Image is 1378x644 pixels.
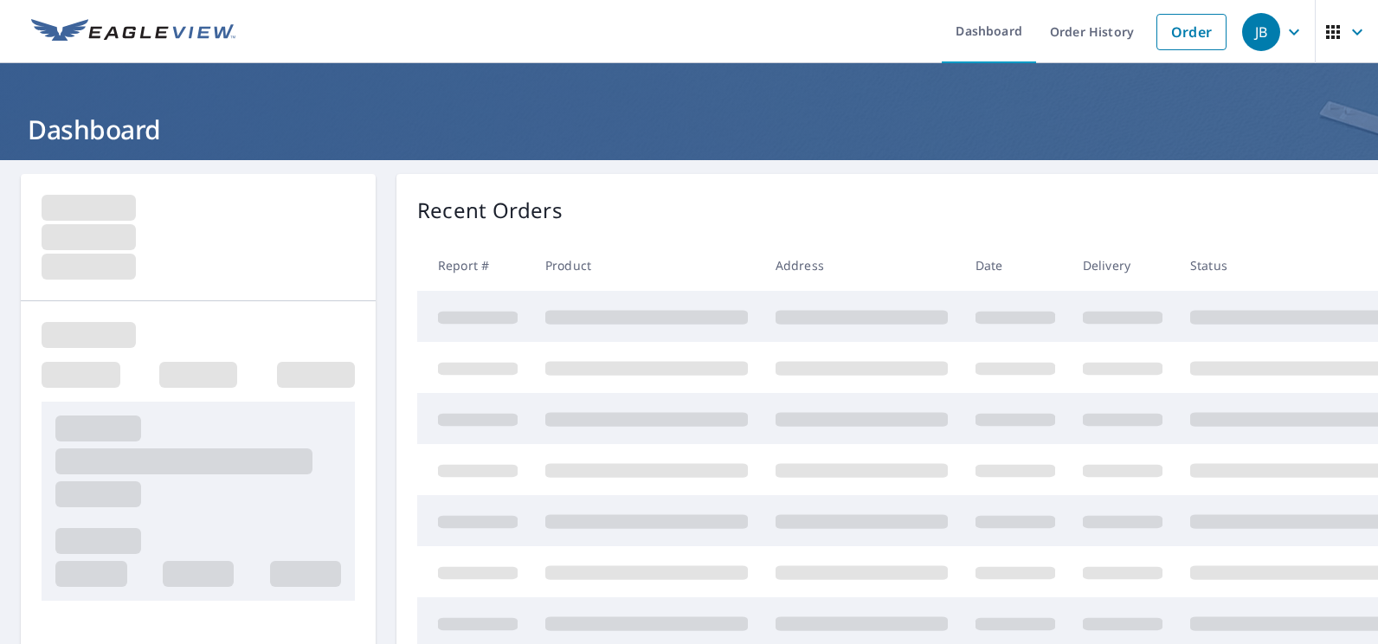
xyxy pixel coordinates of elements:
img: EV Logo [31,19,235,45]
div: JB [1242,13,1280,51]
p: Recent Orders [417,195,563,226]
th: Product [531,240,762,291]
a: Order [1156,14,1227,50]
h1: Dashboard [21,112,1357,147]
th: Date [962,240,1069,291]
th: Report # [417,240,531,291]
th: Address [762,240,962,291]
th: Delivery [1069,240,1176,291]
